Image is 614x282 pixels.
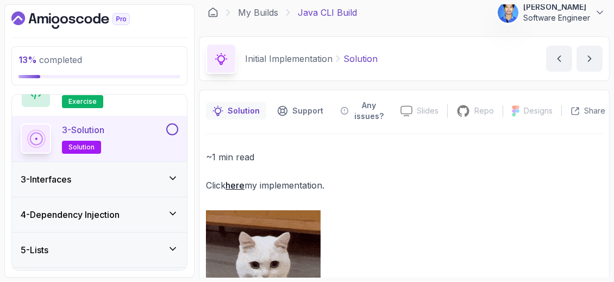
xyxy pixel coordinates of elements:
h3: 5 - Lists [21,243,48,256]
p: ~1 min read [206,149,603,165]
p: Designs [524,105,553,116]
a: My Builds [238,6,278,19]
span: exercise [68,97,97,106]
p: Any issues? [353,100,385,122]
p: Solution [228,105,260,116]
p: Support [292,105,323,116]
a: Dashboard [208,7,218,18]
p: Java CLI Build [298,6,357,19]
button: 3-Solutionsolution [21,123,178,154]
button: Feedback button [334,97,392,125]
p: Click my implementation. [206,178,603,193]
p: Solution [343,52,378,65]
button: 5-Lists [12,233,187,267]
img: user profile image [498,2,518,23]
a: Dashboard [11,11,155,29]
button: 3-Interfaces [12,162,187,197]
span: solution [68,143,95,152]
p: Slides [417,105,438,116]
h3: 3 - Interfaces [21,173,71,186]
p: Share [584,105,605,116]
button: user profile image[PERSON_NAME]Software Engineer [497,2,605,23]
h3: 4 - Dependency Injection [21,208,120,221]
button: Support button [271,97,330,125]
button: next content [577,46,603,72]
p: 3 - Solution [62,123,104,136]
span: completed [18,54,82,65]
button: 4-Dependency Injection [12,197,187,232]
p: Initial Implementation [245,52,333,65]
button: notes button [206,97,266,125]
p: Software Engineer [523,12,590,23]
button: Share [561,105,605,116]
p: Repo [474,105,494,116]
p: [PERSON_NAME] [523,2,590,12]
span: 13 % [18,54,37,65]
button: previous content [546,46,572,72]
a: here [225,180,245,191]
